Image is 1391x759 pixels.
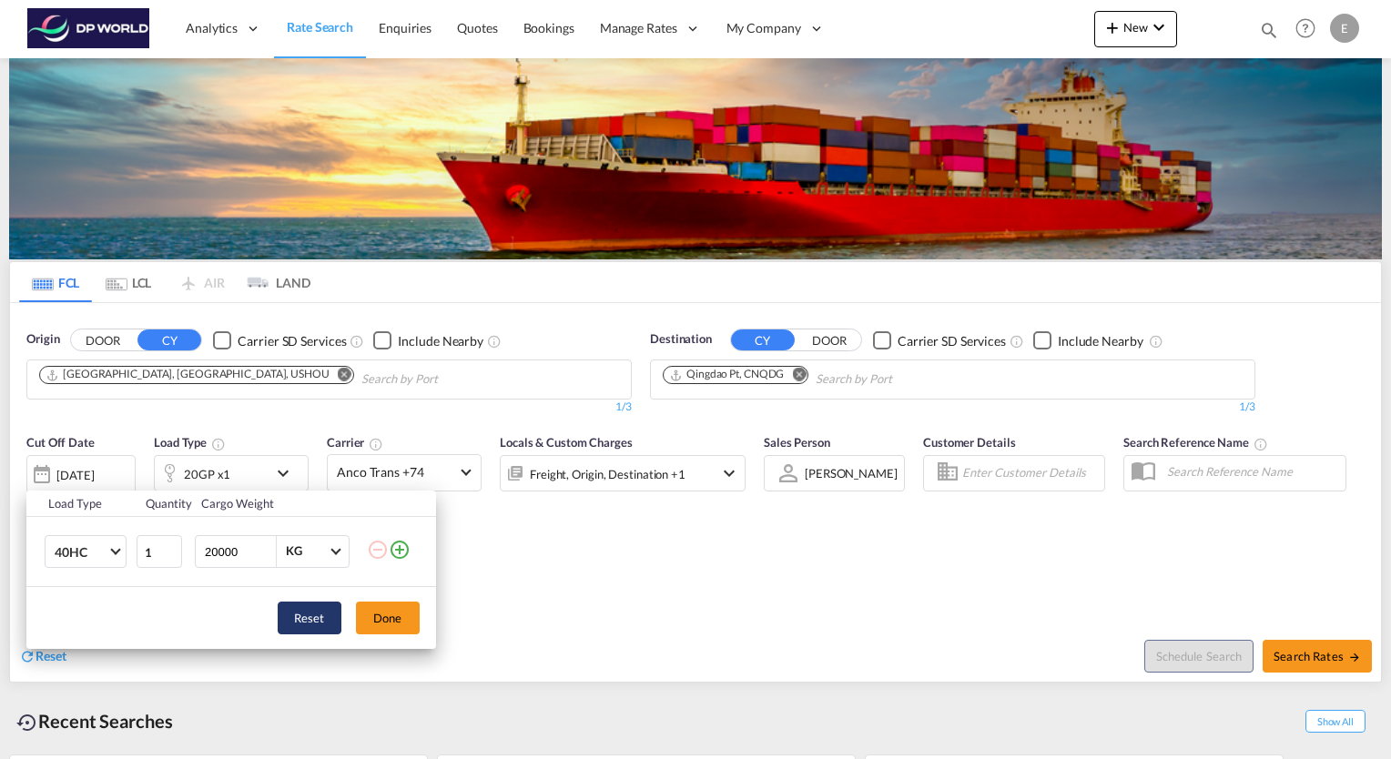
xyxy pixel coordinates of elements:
[201,495,356,511] div: Cargo Weight
[356,602,420,634] button: Done
[135,491,191,517] th: Quantity
[278,602,341,634] button: Reset
[26,491,135,517] th: Load Type
[137,535,182,568] input: Qty
[286,543,302,558] div: KG
[45,535,127,568] md-select: Choose: 40HC
[55,543,107,562] span: 40HC
[367,539,389,561] md-icon: icon-minus-circle-outline
[389,539,411,561] md-icon: icon-plus-circle-outline
[203,536,276,567] input: Enter Weight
